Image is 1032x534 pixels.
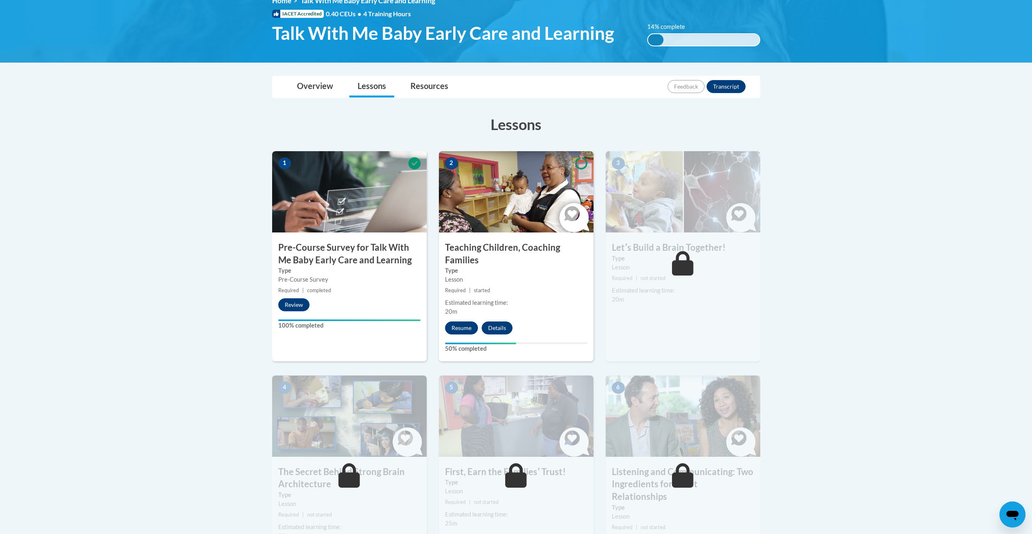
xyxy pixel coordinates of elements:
[302,512,304,518] span: |
[363,10,411,17] span: 4 Training Hours
[272,241,427,267] h3: Pre-Course Survey for Talk With Me Baby Early Care and Learning
[612,275,633,281] span: Required
[445,520,457,527] span: 25m
[445,287,466,293] span: Required
[612,296,624,303] span: 20m
[668,80,705,93] button: Feedback
[641,275,665,281] span: not started
[445,298,587,307] div: Estimated learning time:
[278,512,299,518] span: Required
[474,499,499,505] span: not started
[482,321,513,334] button: Details
[445,321,478,334] button: Resume
[272,151,427,232] img: Course Image
[606,241,760,254] h3: Letʹs Build a Brain Together!
[272,376,427,457] img: Course Image
[612,512,754,521] div: Lesson
[606,376,760,457] img: Course Image
[445,478,587,487] label: Type
[606,466,760,503] h3: Listening and Communicating: Two Ingredients for Great Relationships
[278,491,421,499] label: Type
[606,151,760,232] img: Course Image
[439,466,593,478] h3: First, Earn the Familiesʹ Trust!
[612,286,754,295] div: Estimated learning time:
[278,275,421,284] div: Pre-Course Survey
[445,308,457,315] span: 20m
[999,501,1025,527] iframe: Button to launch messaging window
[278,523,421,532] div: Estimated learning time:
[307,287,331,293] span: completed
[272,466,427,491] h3: The Secret Behind Strong Brain Architecture
[445,499,466,505] span: Required
[612,157,625,169] span: 3
[439,376,593,457] img: Course Image
[445,157,458,169] span: 2
[272,22,614,44] span: Talk With Me Baby Early Care and Learning
[445,266,587,275] label: Type
[647,22,694,31] label: 14% complete
[641,524,665,530] span: not started
[469,499,471,505] span: |
[278,298,310,311] button: Review
[278,499,421,508] div: Lesson
[612,254,754,263] label: Type
[445,382,458,394] span: 5
[469,287,471,293] span: |
[612,524,633,530] span: Required
[278,321,421,330] label: 100% completed
[648,34,663,46] div: 14% complete
[439,241,593,267] h3: Teaching Children, Coaching Families
[474,287,490,293] span: started
[445,343,516,344] div: Your progress
[612,382,625,394] span: 6
[612,263,754,272] div: Lesson
[402,76,456,98] a: Resources
[636,524,637,530] span: |
[707,80,746,93] button: Transcript
[278,287,299,293] span: Required
[612,503,754,512] label: Type
[349,76,394,98] a: Lessons
[445,487,587,496] div: Lesson
[278,266,421,275] label: Type
[439,151,593,232] img: Course Image
[445,510,587,519] div: Estimated learning time:
[307,512,332,518] span: not started
[278,382,291,394] span: 4
[278,157,291,169] span: 1
[445,344,587,353] label: 50% completed
[289,76,341,98] a: Overview
[358,10,361,17] span: •
[445,275,587,284] div: Lesson
[278,319,421,321] div: Your progress
[636,275,637,281] span: |
[272,114,760,135] h3: Lessons
[326,9,363,18] span: 0.40 CEUs
[302,287,304,293] span: |
[272,10,324,18] span: IACET Accredited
